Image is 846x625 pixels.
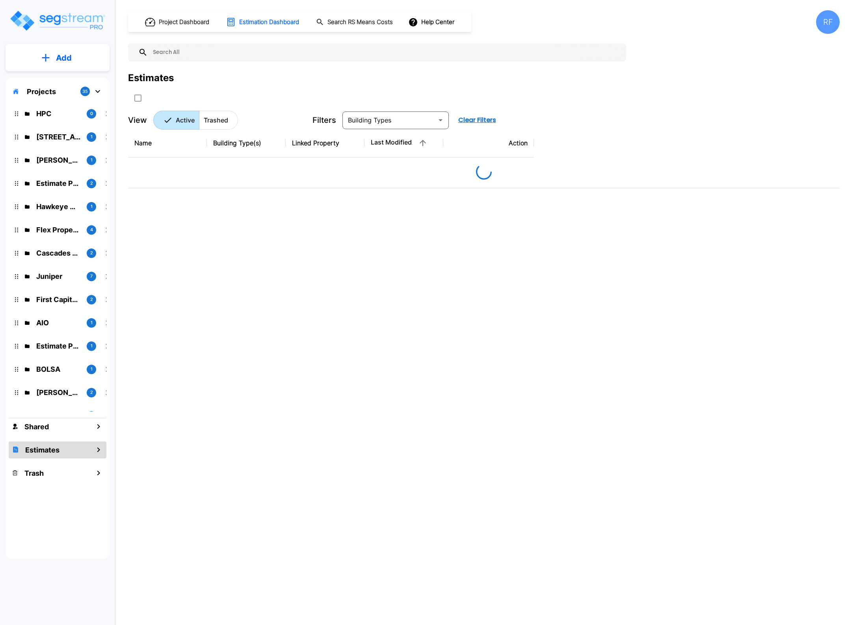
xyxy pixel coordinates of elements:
[90,180,93,187] p: 2
[91,366,93,373] p: 1
[36,294,80,305] p: First Capital Advisors
[128,71,174,85] div: Estimates
[364,129,443,158] th: Last Modified
[142,13,214,31] button: Project Dashboard
[91,319,93,326] p: 1
[91,157,93,163] p: 1
[36,224,80,235] p: Flex Properties
[56,52,72,64] p: Add
[91,134,93,140] p: 1
[24,468,44,478] h1: Trash
[36,387,80,398] p: Gindi
[36,108,80,119] p: HPC
[199,111,238,130] button: Trashed
[148,43,622,61] input: Search All
[223,14,303,30] button: Estimation Dashboard
[327,18,393,27] h1: Search RS Means Costs
[130,90,146,106] button: SelectAll
[176,115,195,125] p: Active
[207,129,286,158] th: Building Type(s)
[90,273,93,280] p: 7
[443,129,534,158] th: Action
[312,114,336,126] p: Filters
[153,111,238,130] div: Platform
[36,364,80,375] p: BOLSA
[36,271,80,282] p: Juniper
[36,341,80,351] p: Estimate Property
[128,114,147,126] p: View
[90,110,93,117] p: 0
[239,18,299,27] h1: Estimation Dashboard
[153,111,199,130] button: Active
[90,250,93,256] p: 2
[25,445,59,455] h1: Estimates
[90,296,93,303] p: 2
[36,178,80,189] p: Estimate Property
[36,155,80,165] p: Kessler Rental
[134,138,201,148] div: Name
[36,132,80,142] p: 138 Polecat Lane
[345,115,433,126] input: Building Types
[36,317,80,328] p: AIO
[91,203,93,210] p: 1
[313,15,397,30] button: Search RS Means Costs
[816,10,840,34] div: RF
[435,115,446,126] button: Open
[36,248,80,258] p: Cascades Cover Two LLC
[455,112,499,128] button: Clear Filters
[286,129,364,158] th: Linked Property
[159,18,209,27] h1: Project Dashboard
[204,115,228,125] p: Trashed
[36,201,80,212] p: Hawkeye Medical LLC
[82,88,88,95] p: 35
[24,421,49,432] h1: Shared
[36,410,80,421] p: Topside Marinas
[90,389,93,396] p: 2
[27,86,56,97] p: Projects
[407,15,457,30] button: Help Center
[91,343,93,349] p: 1
[9,9,106,32] img: Logo
[90,226,93,233] p: 4
[6,46,110,69] button: Add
